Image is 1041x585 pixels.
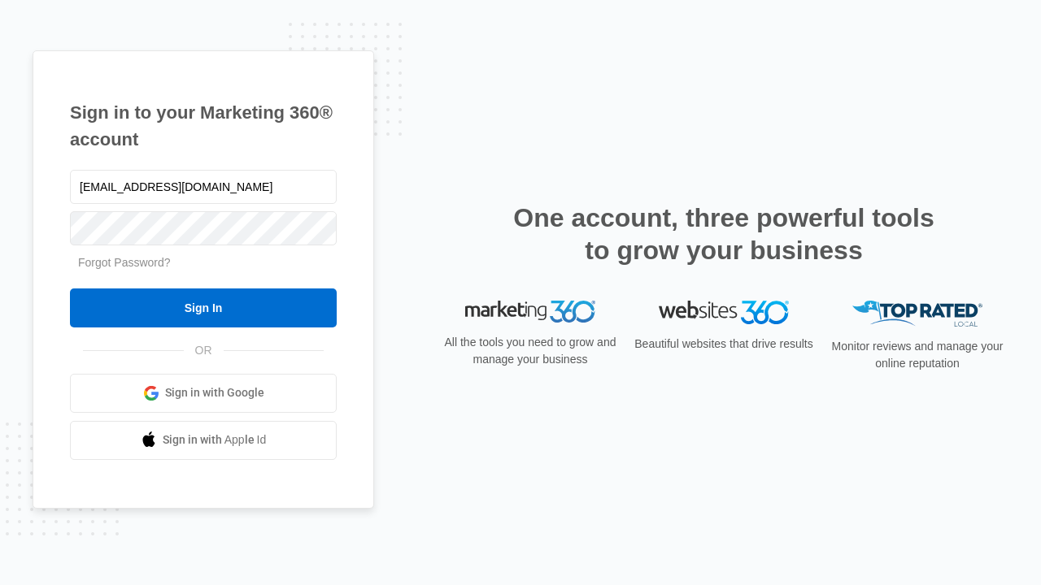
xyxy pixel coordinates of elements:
[633,336,815,353] p: Beautiful websites that drive results
[465,301,595,323] img: Marketing 360
[163,431,267,448] span: Sign in with Apple Id
[78,256,171,269] a: Forgot Password?
[826,338,1008,372] p: Monitor reviews and manage your online reputation
[184,342,224,359] span: OR
[70,288,337,327] input: Sign In
[165,384,264,401] span: Sign in with Google
[70,374,337,413] a: Sign in with Google
[70,99,337,153] h1: Sign in to your Marketing 360® account
[852,301,982,327] img: Top Rated Local
[508,201,939,266] h2: One account, three powerful tools to grow your business
[70,170,337,204] input: Email
[439,334,621,368] p: All the tools you need to grow and manage your business
[70,421,337,460] a: Sign in with Apple Id
[659,301,789,324] img: Websites 360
